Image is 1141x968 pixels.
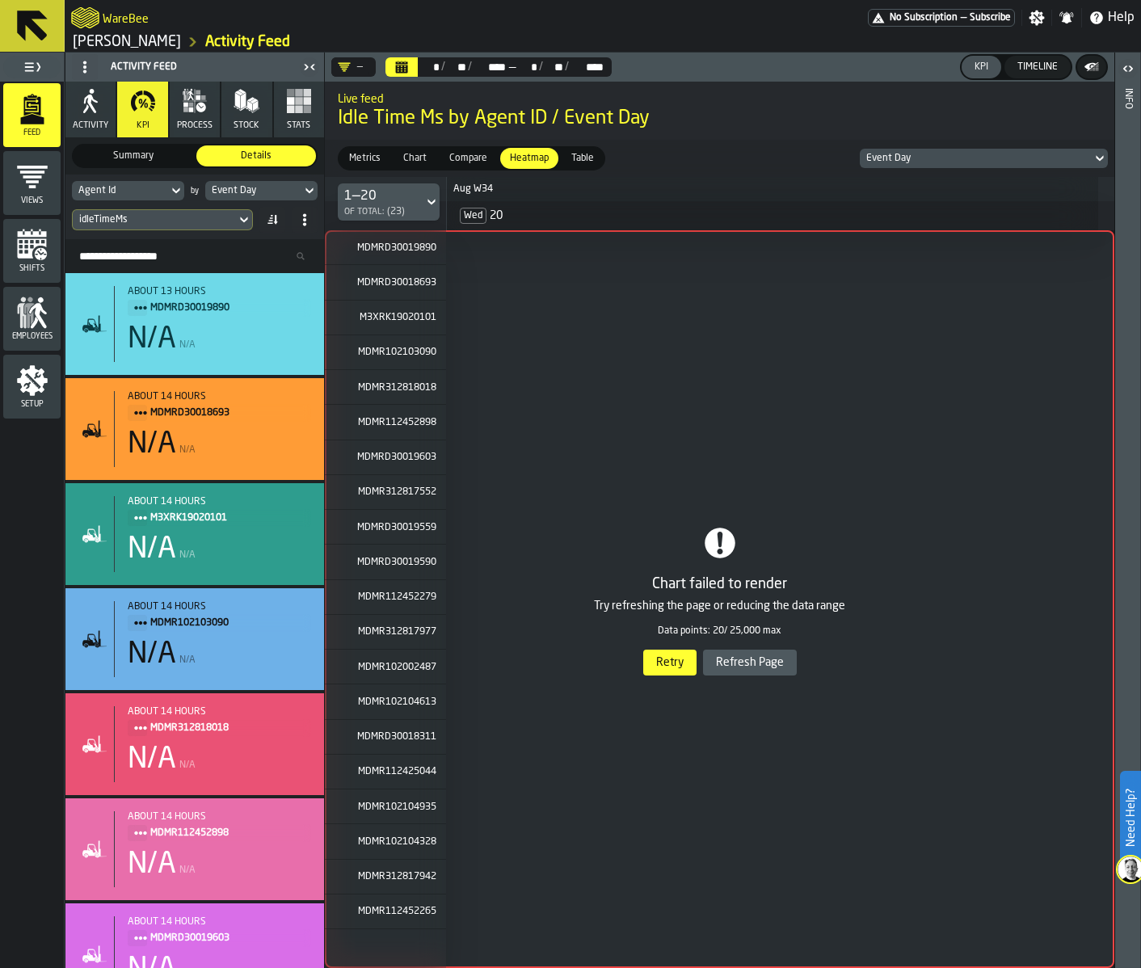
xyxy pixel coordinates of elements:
a: link-to-/wh/i/1653e8cc-126b-480f-9c47-e01e76aa4a88/feed/005d0a57-fc0b-4500-9842-3456f0aceb58 [205,33,290,51]
div: DropdownMenuValue-eventDay [866,153,1085,164]
span: Summary [77,149,190,163]
li: menu Views [3,151,61,216]
span: MDMRD30019890 [346,242,436,254]
span: MDMR112452279 [351,591,436,603]
span: MDMRD30019603 [150,929,298,947]
div: N/A [128,638,176,671]
div: DropdownMenuValue-1 [344,187,417,217]
div: Timeline [1011,61,1064,73]
div: Title [128,601,311,632]
label: button-toggle-Toggle Full Menu [3,56,61,78]
span: process [177,120,213,131]
header: Info [1115,53,1140,968]
div: Select date range [445,61,467,74]
div: by [191,187,199,196]
span: N/A [179,654,196,666]
div: Start: 20/08/2025, 05:10:13 - End: 20/08/2025, 12:15:20 [128,811,311,823]
span: MDMRD30018311 [351,731,436,743]
label: button-toggle-Help [1082,8,1141,27]
div: Select date range [472,61,507,74]
span: MDMR312817552 [346,486,436,498]
label: button-switch-multi-Compare [438,146,499,170]
div: (23) [344,206,405,217]
div: thumb [339,148,390,169]
span: N/A [179,760,196,771]
span: MDMR102104935 [351,802,436,813]
div: about 14 hours [128,496,311,507]
div: Title [128,286,311,317]
div: N/A [128,743,176,776]
span: MDMR312818018 [346,382,436,394]
div: MDMR112452279 [325,580,446,615]
span: Table [565,151,600,166]
span: — [507,61,517,74]
div: about 14 hours [128,706,311,718]
div: DropdownMenuValue-idleTimeMs [72,209,253,230]
div: thumb [440,148,497,169]
span: KPI [137,120,149,131]
span: MDMR112452898 [150,824,298,842]
div: N/A [128,533,176,566]
div: title-Idle Time Ms by Agent ID / Event Day [325,82,1114,140]
span: Compare [443,151,494,166]
div: MDMR312817942 [325,860,446,894]
button: Select date range [385,57,418,77]
span: Heatmap [503,151,555,166]
span: MDMR112452265 [351,906,436,917]
span: MDMRD30018693 [150,404,298,422]
div: about 13 hours [128,286,311,297]
span: Setup [3,400,61,409]
div: MDMR112452265 [325,894,446,929]
div: / [468,61,472,74]
a: logo-header [71,3,99,32]
div: Title [128,811,311,842]
div: DropdownMenuValue-1 [338,183,440,221]
div: about 14 hours [128,811,311,823]
span: Feed [3,128,61,137]
div: thumb [196,145,316,166]
span: MDMR102103090 [346,347,436,358]
div: thumb [562,148,604,169]
label: button-toggle-Notifications [1052,10,1081,26]
div: MDMR112425044 [325,755,446,789]
span: M3XRK19020101 [150,509,298,527]
div: Select date range [517,61,539,74]
div: / [565,61,569,74]
div: Title [128,391,311,422]
div: Title [128,706,311,737]
div: DropdownMenuValue-agentId [78,185,162,196]
div: MDMR102104613 [325,684,446,719]
div: thumb [74,145,193,166]
div: thumb [500,148,558,169]
button: button-KPI [962,56,1001,78]
span: MDMRD30018693 [346,277,436,288]
span: MDMR102104328 [351,836,436,848]
div: DropdownMenuValue-eventDay [205,181,318,200]
div: MDMR102002487 [325,650,446,684]
li: menu Employees [3,287,61,351]
li: menu Feed [3,83,61,148]
span: Help [1108,8,1135,27]
span: MDMR312817977 [351,626,436,638]
span: MDMR102002487 [351,662,436,673]
div: Title [128,496,311,527]
div: Title [128,916,311,947]
button: button- [1077,56,1106,78]
label: button-toggle-Open [1117,56,1139,85]
div: / [539,61,543,74]
a: link-to-/wh/i/1653e8cc-126b-480f-9c47-e01e76aa4a88/pricing/ [868,9,1015,27]
button: button-Timeline [1004,56,1071,78]
a: link-to-/wh/i/1653e8cc-126b-480f-9c47-e01e76aa4a88 [73,33,181,51]
div: stat- [65,693,324,795]
div: thumb [394,148,436,169]
div: MDMR312817977 [325,615,446,650]
div: stat- [65,483,324,585]
nav: Breadcrumb [71,32,603,52]
span: M3XRK19020101 [346,312,436,323]
div: Start: 20/08/2025, 05:12:39 - End: 20/08/2025, 17:21:16 [128,286,311,297]
div: Select date range [419,61,441,74]
div: Start: 20/08/2025, 05:09:58 - End: 20/08/2025, 12:23:09 [128,706,311,718]
div: MDMR102104328 [325,824,446,859]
